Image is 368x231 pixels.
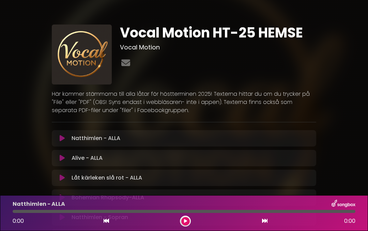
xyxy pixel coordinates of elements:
img: pGlB4Q9wSIK9SaBErEAn [52,25,112,84]
p: Här kommer stämmorna till alla låtar för höstterminen 2025! Texterna hittar du om du trycker på "... [52,90,316,114]
span: 0:00 [344,217,355,225]
p: Natthimlen - ALLA [13,200,65,208]
p: Alive - ALLA [72,154,103,162]
p: Natthimlen - ALLA [72,134,120,142]
img: songbox-logo-white.png [332,200,355,209]
p: Låt kärleken slå rot - ALLA [72,174,142,182]
p: Bohemian Rhapsody-ALLA [72,194,144,202]
h1: Vocal Motion HT-25 HEMSE [120,25,316,41]
h3: Vocal Motion [120,44,316,51]
span: 0:00 [13,217,24,225]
